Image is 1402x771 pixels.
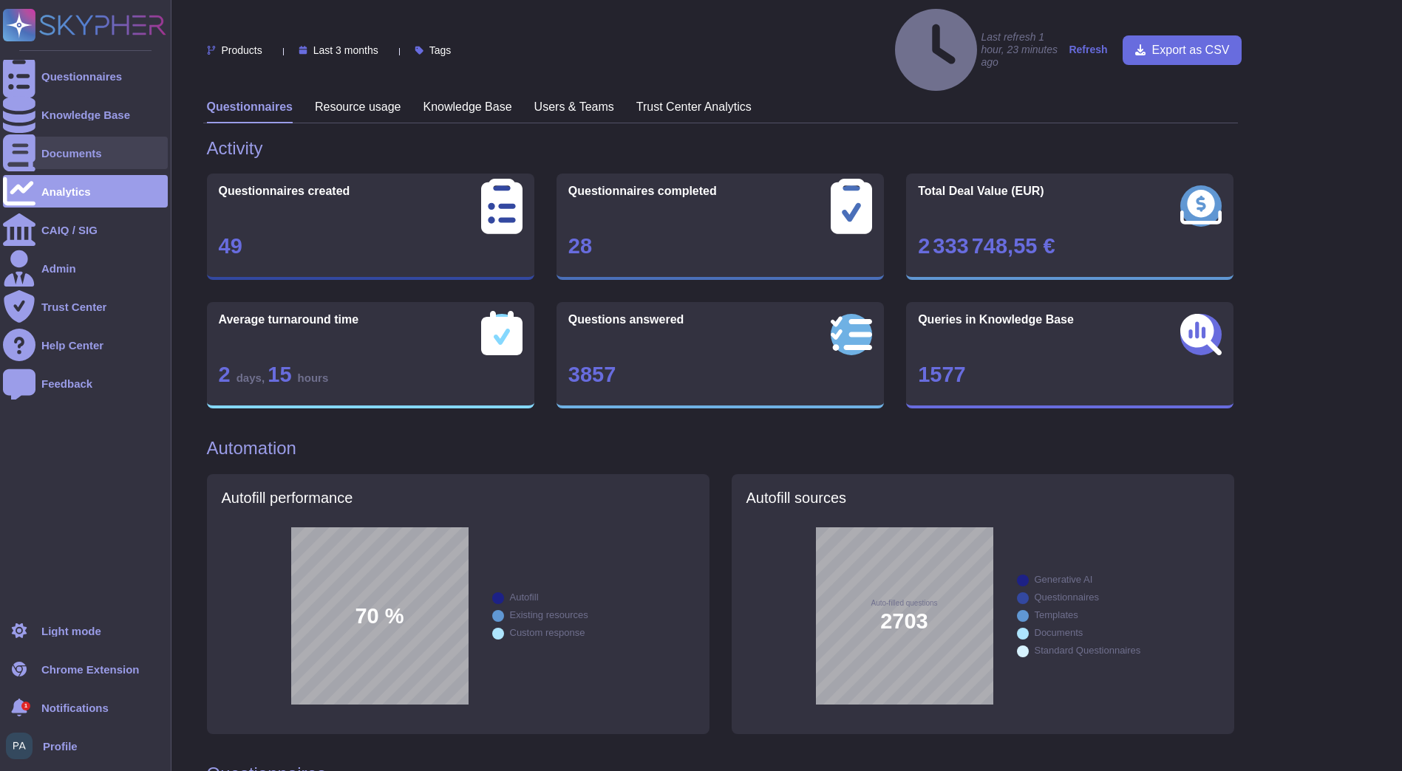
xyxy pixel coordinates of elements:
span: Products [222,45,262,55]
div: Questionnaires [1035,592,1099,602]
div: Feedback [41,378,92,389]
span: Tags [429,45,452,55]
span: Auto-filled questions [871,600,937,607]
span: 2703 [880,611,928,632]
a: Chrome Extension [3,653,168,685]
div: Existing resources [510,610,588,620]
div: Custom response [510,628,585,637]
div: Trust Center [41,301,106,312]
span: Profile [43,741,78,752]
button: Export as CSV [1123,35,1242,65]
div: Chrome Extension [41,664,140,675]
div: 1577 [918,364,1222,385]
a: Help Center [3,329,168,361]
div: Light mode [41,626,101,637]
h4: Last refresh 1 hour, 23 minutes ago [895,9,1061,91]
a: Trust Center [3,290,168,323]
div: Documents [41,148,102,159]
span: Total Deal Value (EUR) [918,185,1044,197]
div: 3857 [568,364,872,385]
button: user [3,730,43,762]
span: Notifications [41,702,109,713]
div: CAIQ / SIG [41,225,98,236]
img: user [6,733,33,759]
div: Generative AI [1035,575,1093,584]
span: hours [298,371,329,384]
a: Admin [3,252,168,284]
div: Questionnaires [41,71,122,82]
a: Documents [3,137,168,169]
a: Knowledge Base [3,98,168,131]
a: CAIQ / SIG [3,213,168,246]
h5: Autofill performance [222,489,695,507]
span: Average turnaround time [219,314,359,326]
div: Admin [41,263,76,274]
span: Questions answered [568,314,684,326]
span: days , [236,371,268,384]
span: Queries in Knowledge Base [918,314,1074,326]
div: Help Center [41,340,103,351]
strong: Refresh [1069,44,1107,55]
a: Questionnaires [3,60,168,92]
div: Analytics [41,186,91,197]
span: Questionnaires completed [568,185,717,197]
h3: Questionnaires [207,100,293,114]
h1: Automation [207,438,1234,459]
h3: Users & Teams [534,100,614,114]
div: Standard Questionnaires [1035,645,1141,655]
h3: Trust Center Analytics [636,100,752,114]
span: 70 % [355,606,404,627]
div: 49 [219,236,523,257]
div: Autofill [510,592,539,602]
div: 2 333 748,55 € [918,236,1222,257]
span: Questionnaires created [219,185,350,197]
div: Knowledge Base [41,109,130,120]
div: Documents [1035,628,1083,637]
h1: Activity [207,138,1234,160]
h3: Resource usage [315,100,401,114]
span: 2 15 [219,363,329,386]
span: Last 3 months [313,45,378,55]
h3: Knowledge Base [423,100,512,114]
h5: Autofill sources [746,489,1219,507]
div: 28 [568,236,872,257]
div: 1 [21,702,30,710]
a: Feedback [3,367,168,400]
a: Analytics [3,175,168,208]
span: Export as CSV [1152,44,1230,56]
div: Templates [1035,610,1078,620]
